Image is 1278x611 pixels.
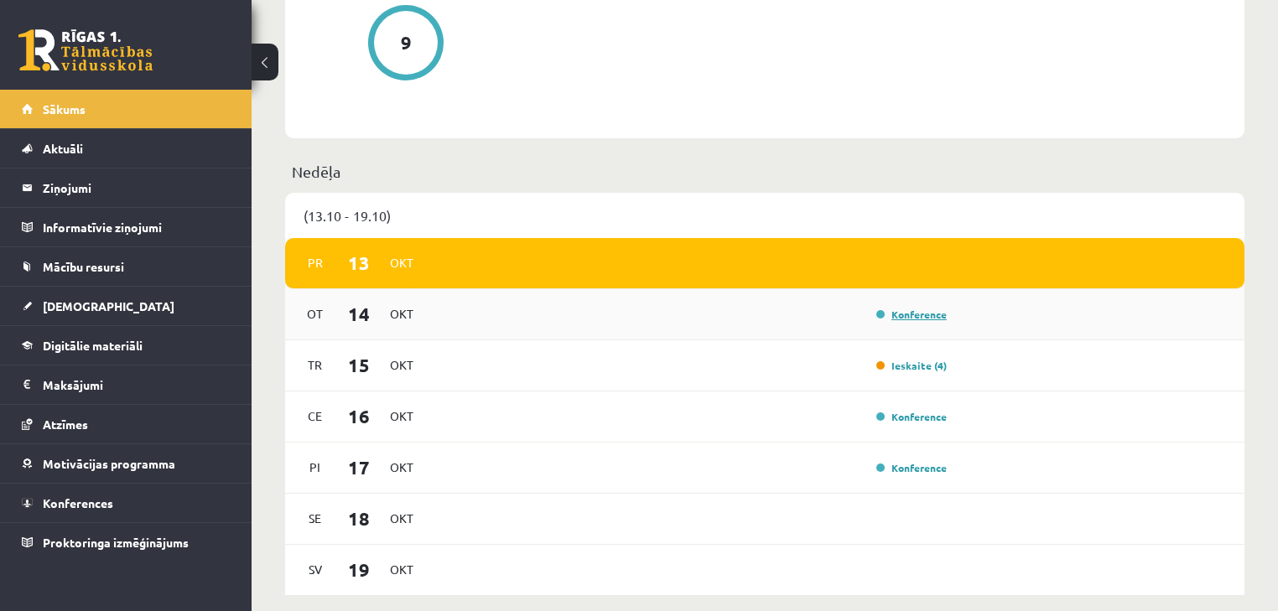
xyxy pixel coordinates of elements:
[384,505,419,531] span: Okt
[22,168,231,207] a: Ziņojumi
[384,403,419,429] span: Okt
[43,535,189,550] span: Proktoringa izmēģinājums
[333,453,385,481] span: 17
[43,495,113,510] span: Konferences
[22,90,231,128] a: Sākums
[22,287,231,325] a: [DEMOGRAPHIC_DATA]
[298,352,333,378] span: Tr
[43,208,231,246] legend: Informatīvie ziņojumi
[22,484,231,522] a: Konferences
[43,298,174,313] span: [DEMOGRAPHIC_DATA]
[43,456,175,471] span: Motivācijas programma
[43,338,143,353] span: Digitālie materiāli
[285,193,1244,238] div: (13.10 - 19.10)
[22,365,231,404] a: Maksājumi
[22,326,231,365] a: Digitālie materiāli
[401,34,412,52] div: 9
[22,129,231,168] a: Aktuāli
[43,417,88,432] span: Atzīmes
[384,352,419,378] span: Okt
[43,168,231,207] legend: Ziņojumi
[384,250,419,276] span: Okt
[333,300,385,328] span: 14
[876,308,947,321] a: Konference
[22,523,231,562] a: Proktoringa izmēģinājums
[333,249,385,277] span: 13
[333,351,385,379] span: 15
[384,301,419,327] span: Okt
[22,208,231,246] a: Informatīvie ziņojumi
[298,250,333,276] span: Pr
[22,444,231,483] a: Motivācijas programma
[319,5,494,84] a: 9
[333,505,385,532] span: 18
[292,160,1238,183] p: Nedēļa
[43,101,86,117] span: Sākums
[298,301,333,327] span: Ot
[43,141,83,156] span: Aktuāli
[298,557,333,583] span: Sv
[22,247,231,286] a: Mācību resursi
[876,461,947,474] a: Konference
[384,454,419,480] span: Okt
[18,29,153,71] a: Rīgas 1. Tālmācības vidusskola
[876,410,947,423] a: Konference
[298,403,333,429] span: Ce
[43,259,124,274] span: Mācību resursi
[22,405,231,443] a: Atzīmes
[43,365,231,404] legend: Maksājumi
[298,505,333,531] span: Se
[876,359,947,372] a: Ieskaite (4)
[298,454,333,480] span: Pi
[333,556,385,583] span: 19
[333,402,385,430] span: 16
[384,557,419,583] span: Okt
